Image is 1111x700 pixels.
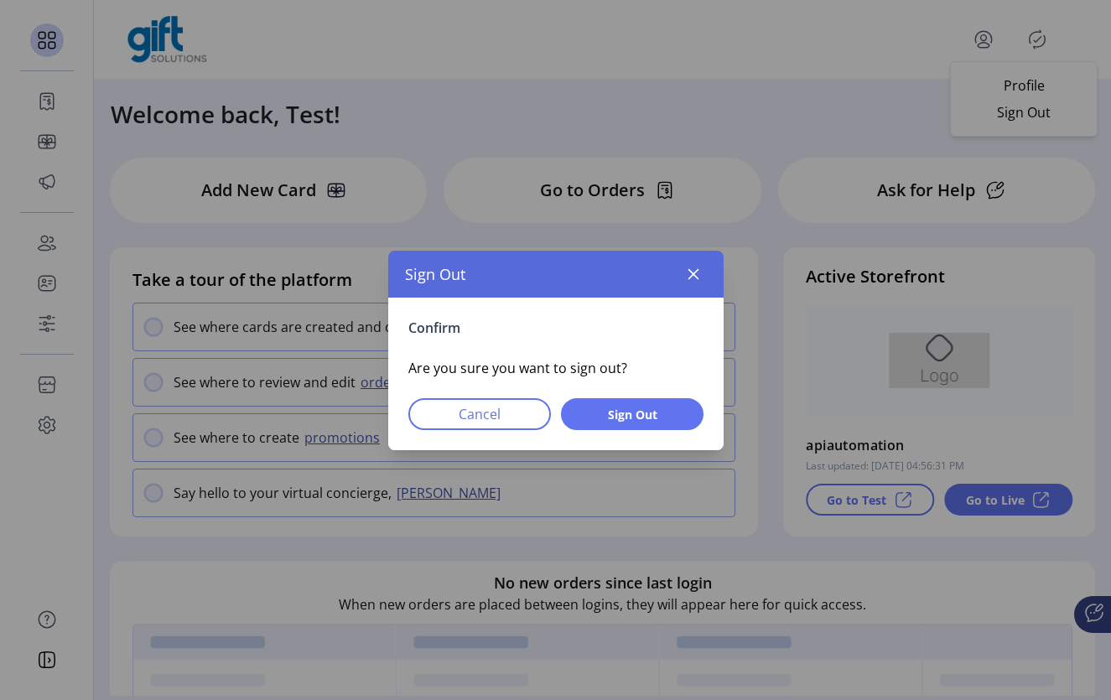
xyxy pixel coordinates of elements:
[583,405,682,423] span: Sign Out
[561,398,703,430] button: Sign Out
[408,358,703,378] p: Are you sure you want to sign out?
[430,404,529,424] span: Cancel
[405,262,465,285] span: Sign Out
[408,318,703,338] p: Confirm
[408,398,551,430] button: Cancel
